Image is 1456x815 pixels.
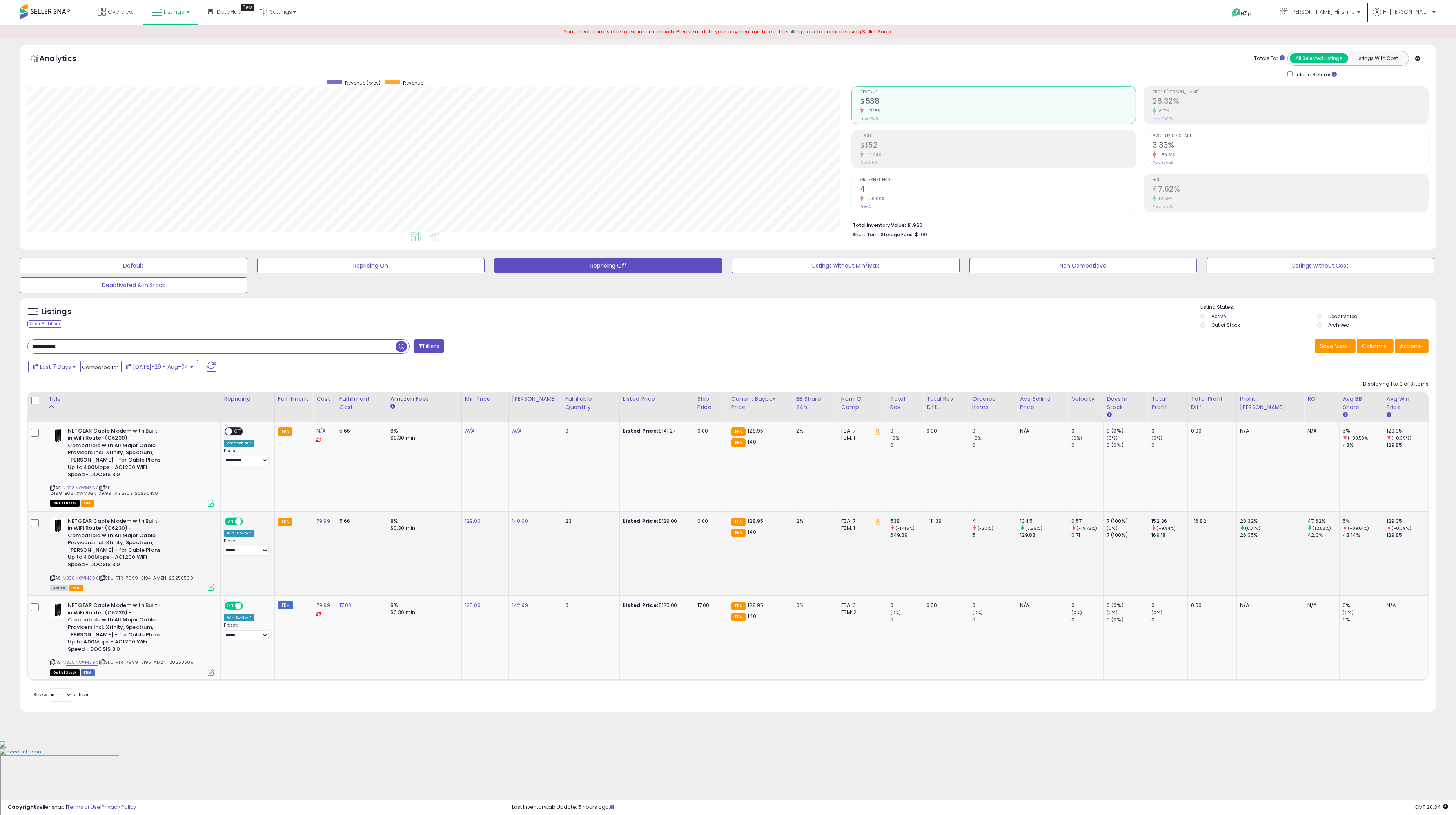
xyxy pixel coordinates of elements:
[697,395,724,411] div: Ship Price
[66,575,98,581] a: B08NXWM3GK
[1156,196,1173,202] small: 12.58%
[1071,609,1082,616] small: (0%)
[217,8,241,16] span: DataHub
[224,448,269,466] div: Preset:
[564,28,892,35] span: Your credit card is due to expire next month. Please update your payment method in the to continu...
[1207,258,1434,273] button: Listings without Cost
[50,602,66,618] img: 31P4dCgabBL._SL40_.jpg
[841,395,884,411] div: Num of Comp.
[242,603,254,609] span: OFF
[841,427,881,435] div: FBA: 7
[697,602,722,609] div: 17.00
[1343,442,1383,449] div: 48%
[864,108,881,114] small: -17.15%
[465,427,474,435] a: N/A
[565,427,614,435] div: 0
[915,231,927,238] span: $1.69
[1153,90,1428,94] span: Profit [PERSON_NAME]
[1151,602,1187,609] div: 0
[972,602,1017,609] div: 0
[1328,322,1349,328] label: Archived
[890,616,923,623] div: 0
[623,427,688,435] div: $141.27
[414,339,444,353] button: Filters
[225,518,235,525] span: ON
[465,517,481,525] a: 129.00
[1151,532,1187,539] div: 169.18
[796,518,832,525] div: 2%
[50,585,68,591] span: All listings currently available for purchase on Amazon
[623,517,659,525] b: Listed Price:
[1151,427,1187,435] div: 0
[1153,185,1428,195] h2: 47.62%
[512,427,521,435] a: N/A
[860,116,878,121] small: Prev: $649
[748,601,763,609] span: 128.95
[748,612,756,620] span: 140
[1107,518,1148,525] div: 7 (100%)
[1020,395,1065,411] div: Avg Selling Price
[1071,442,1103,449] div: 0
[390,602,456,609] div: 8%
[787,28,817,35] a: billing page
[1307,395,1336,403] div: ROI
[1348,53,1406,63] button: Listings With Cost
[972,427,1017,435] div: 0
[731,613,746,621] small: FBA
[623,518,688,525] div: $129.00
[50,602,214,675] div: ASIN:
[841,602,881,609] div: FBA: 3
[890,602,923,609] div: 0
[890,532,923,539] div: 649.39
[1290,53,1348,63] button: All Selected Listings
[1071,435,1082,441] small: (0%)
[926,602,963,609] div: 0.00
[81,669,95,676] span: FBM
[1254,55,1285,62] div: Totals For
[1240,532,1304,539] div: 26.05%
[1245,525,1260,531] small: (8.71%)
[81,500,94,507] span: FBA
[390,427,456,435] div: 8%
[1387,427,1428,435] div: 129.35
[796,427,832,435] div: 2%
[890,427,923,435] div: 0
[860,141,1136,151] h2: $152
[1343,518,1383,525] div: 5%
[257,258,485,273] button: Repricing On
[972,616,1017,623] div: 0
[1362,342,1387,350] span: Columns
[1151,616,1187,623] div: 0
[1153,141,1428,151] h2: 3.33%
[860,134,1136,138] span: Profit
[796,395,835,411] div: BB Share 24h.
[68,602,163,655] b: NETGEAR Cable Modem with Built-in WiFi Router (C6230) - Compatible with All Major Cable Providers...
[1307,427,1333,435] div: N/A
[1290,8,1355,16] span: [PERSON_NAME] Hillshire
[890,518,923,525] div: 538
[1107,616,1148,623] div: 0 (0%)
[316,601,330,609] a: 79.99
[50,518,66,533] img: 31P4dCgabBL._SL40_.jpg
[390,609,456,616] div: $0.30 min
[1225,2,1267,25] a: Help
[1071,518,1103,525] div: 0.57
[316,517,330,525] a: 79.99
[99,659,194,665] span: | SKU: RTR_7999_3195_AMZN_20250509
[1151,435,1162,441] small: (0%)
[841,609,881,616] div: FBM: 2
[99,575,193,581] span: | SKU: RTR_7999_3194_AMZN_20250509
[864,152,881,158] small: -9.94%
[1020,602,1062,609] div: N/A
[926,427,963,435] div: 0.00
[1343,609,1354,616] small: (0%)
[890,395,920,411] div: Total Rev.
[1156,152,1176,158] small: -89.61%
[50,427,214,506] div: ASIN:
[1315,339,1356,353] button: Save View
[841,518,881,525] div: FBA: 7
[926,395,966,411] div: Total Rev. Diff.
[977,525,993,531] small: (-20%)
[1343,602,1383,609] div: 0%
[1107,411,1111,418] small: Days In Stock.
